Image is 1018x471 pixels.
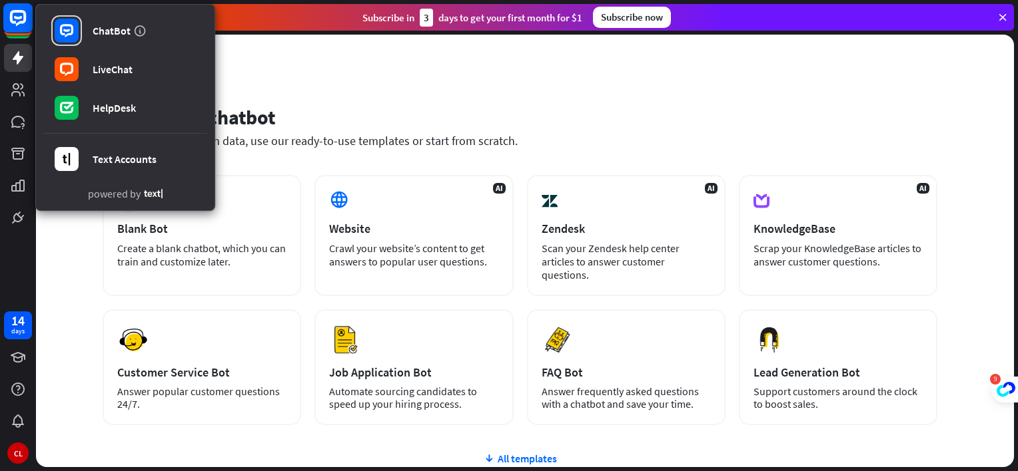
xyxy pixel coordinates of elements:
div: Subscribe in days to get your first month for $1 [362,9,582,27]
div: Automate sourcing candidates to speed up your hiring process. [329,385,498,410]
div: Create a blank chatbot, which you can train and customize later. [117,241,286,268]
div: Crawl your website’s content to get answers to popular user questions. [329,241,498,268]
div: Train your chatbot with data, use our ready-to-use templates or start from scratch. [103,133,937,148]
div: Subscribe now [593,7,671,28]
div: days [11,327,25,336]
div: Lead Generation Bot [754,365,923,380]
div: CL [7,442,29,464]
div: 3 [420,9,433,27]
div: Job Application Bot [329,365,498,380]
a: 14 days [4,311,32,339]
span: AI [493,183,506,194]
div: Support customers around the clock to boost sales. [754,385,923,410]
div: Scan your Zendesk help center articles to answer customer questions. [542,241,711,281]
div: Scrap your KnowledgeBase articles to answer customer questions. [754,241,923,268]
div: 14 [11,315,25,327]
div: Answer frequently asked questions with a chatbot and save your time. [542,385,711,410]
div: Website [329,221,498,236]
div: Blank Bot [117,221,286,236]
div: Zendesk [542,221,711,236]
div: Customer Service Bot [117,365,286,380]
span: AI [705,183,718,194]
div: FAQ Bot [542,365,711,380]
div: KnowledgeBase [754,221,923,236]
span: AI [917,183,929,194]
div: Set up your chatbot [103,104,937,130]
div: All templates [103,452,937,465]
button: Open LiveChat chat widget [11,5,51,45]
div: Answer popular customer questions 24/7. [117,385,286,410]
